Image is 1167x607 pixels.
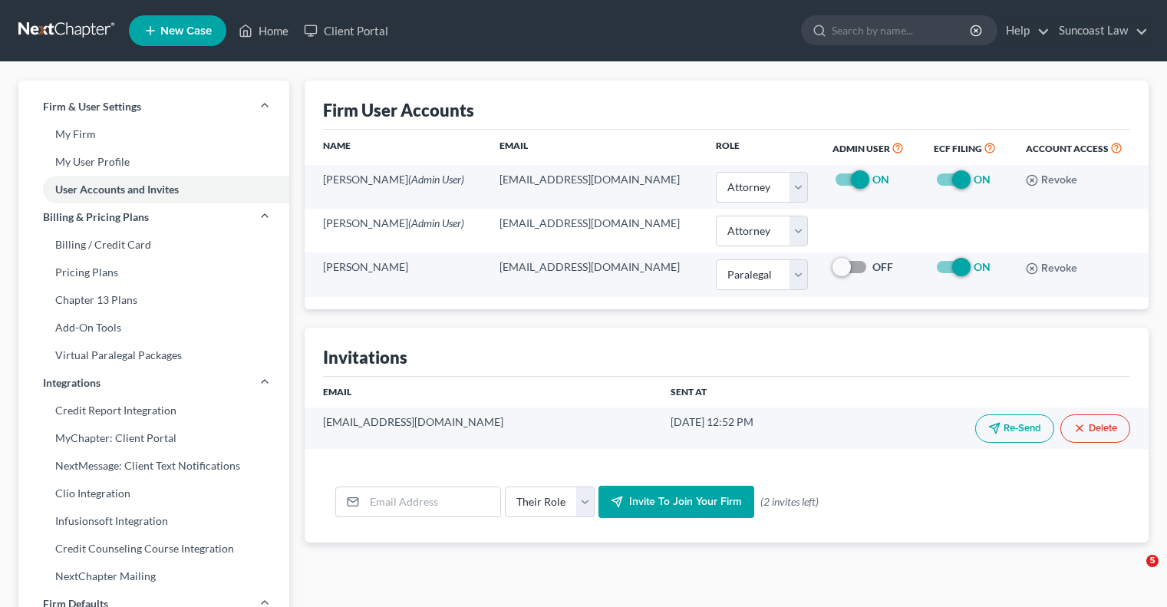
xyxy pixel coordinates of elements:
div: Firm User Accounts [323,99,474,121]
a: Suncoast Law [1051,17,1148,45]
a: Pricing Plans [18,259,289,286]
button: Invite to join your firm [598,486,754,518]
span: Admin User [832,143,890,154]
span: 5 [1146,555,1159,567]
a: Add-On Tools [18,314,289,341]
button: Delete [1060,414,1130,443]
a: MyChapter: Client Portal [18,424,289,452]
span: Billing & Pricing Plans [43,209,149,225]
span: (Admin User) [408,173,464,186]
span: New Case [160,25,212,37]
th: Email [305,377,658,407]
th: Role [704,130,820,165]
a: Home [231,17,296,45]
th: Sent At [658,377,838,407]
a: Billing / Credit Card [18,231,289,259]
a: Help [998,17,1050,45]
iframe: Intercom live chat [1115,555,1152,592]
a: Client Portal [296,17,396,45]
strong: ON [974,173,991,186]
button: Revoke [1026,262,1077,275]
a: My Firm [18,120,289,148]
span: Invite to join your firm [629,495,742,508]
a: NextChapter Mailing [18,562,289,590]
a: Clio Integration [18,480,289,507]
a: Virtual Paralegal Packages [18,341,289,369]
td: [EMAIL_ADDRESS][DOMAIN_NAME] [487,209,704,252]
th: Email [487,130,704,165]
span: Account Access [1026,143,1109,154]
th: Name [305,130,486,165]
a: My User Profile [18,148,289,176]
td: [PERSON_NAME] [305,252,486,296]
div: Invitations [323,346,407,368]
a: Chapter 13 Plans [18,286,289,314]
span: Integrations [43,375,101,391]
a: Infusionsoft Integration [18,507,289,535]
strong: ON [872,173,889,186]
span: (2 invites left) [760,494,819,510]
td: [DATE] 12:52 PM [658,407,838,449]
span: (Admin User) [408,216,464,229]
td: [EMAIL_ADDRESS][DOMAIN_NAME] [305,407,658,449]
a: Firm & User Settings [18,93,289,120]
a: Billing & Pricing Plans [18,203,289,231]
span: ECF Filing [934,143,982,154]
input: Email Address [364,487,500,516]
a: User Accounts and Invites [18,176,289,203]
td: [PERSON_NAME] [305,209,486,252]
a: Credit Report Integration [18,397,289,424]
td: [EMAIL_ADDRESS][DOMAIN_NAME] [487,252,704,296]
strong: OFF [872,260,893,273]
span: Firm & User Settings [43,99,141,114]
a: NextMessage: Client Text Notifications [18,452,289,480]
strong: ON [974,260,991,273]
button: Revoke [1026,174,1077,186]
a: Integrations [18,369,289,397]
button: Re-Send [975,414,1054,443]
a: Credit Counseling Course Integration [18,535,289,562]
td: [PERSON_NAME] [305,165,486,209]
td: [EMAIL_ADDRESS][DOMAIN_NAME] [487,165,704,209]
input: Search by name... [832,16,972,45]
